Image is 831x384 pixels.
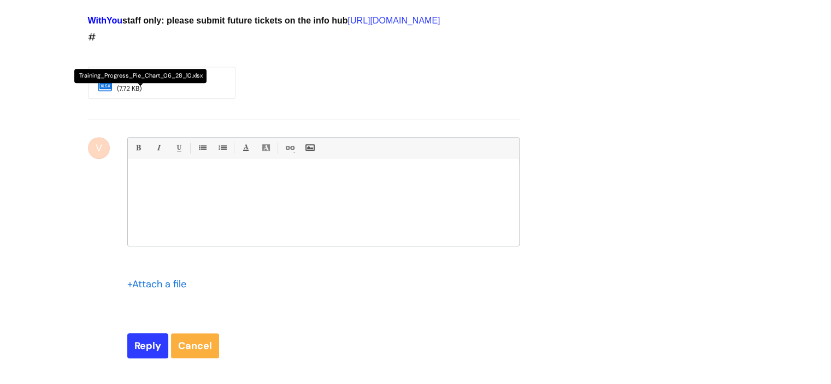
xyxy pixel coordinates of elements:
[131,141,145,155] a: Bold (Ctrl-B)
[239,141,252,155] a: Font Color
[88,137,110,159] div: V
[127,275,193,293] div: Attach a file
[172,141,185,155] a: Underline(Ctrl-U)
[303,141,316,155] a: Insert Image...
[171,333,219,358] a: Cancel
[99,82,112,89] span: xlsx
[348,16,440,25] a: [URL][DOMAIN_NAME]
[259,141,273,155] a: Back Color
[74,69,207,83] div: Training_Progress_Pie_Chart_06_28_10.xlsx
[215,141,229,155] a: 1. Ordered List (Ctrl-Shift-8)
[88,16,348,25] strong: staff only: please submit future tickets on the info hub
[117,83,204,95] div: (7.72 KB)
[127,333,168,358] input: Reply
[195,141,209,155] a: • Unordered List (Ctrl-Shift-7)
[282,141,296,155] a: Link
[88,16,123,25] span: WithYou
[151,141,165,155] a: Italic (Ctrl-I)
